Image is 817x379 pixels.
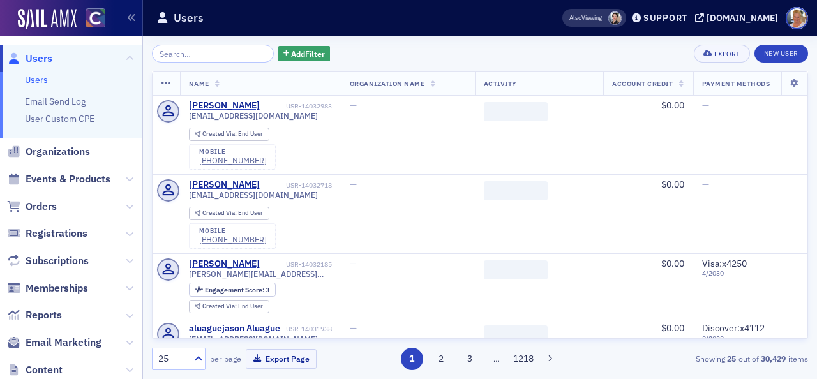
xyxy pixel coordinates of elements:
[702,179,709,190] span: —
[7,145,90,159] a: Organizations
[430,348,452,370] button: 2
[205,285,266,294] span: Engagement Score :
[513,348,535,370] button: 1218
[350,322,357,334] span: —
[26,254,89,268] span: Subscriptions
[7,200,57,214] a: Orders
[26,308,62,322] span: Reports
[174,10,204,26] h1: Users
[189,79,209,88] span: Name
[401,348,423,370] button: 1
[786,7,808,29] span: Profile
[7,172,110,186] a: Events & Products
[262,260,332,269] div: USR-14032185
[7,227,87,241] a: Registrations
[702,334,774,343] span: 8 / 2028
[612,79,673,88] span: Account Credit
[7,336,101,350] a: Email Marketing
[262,102,332,110] div: USR-14032983
[25,74,48,85] a: Users
[598,353,808,364] div: Showing out of items
[26,363,63,377] span: Content
[278,46,331,62] button: AddFilter
[484,325,548,345] span: ‌
[246,349,317,369] button: Export Page
[189,128,269,141] div: Created Via: End User
[189,323,280,334] a: aluaguejason Aluague
[189,179,260,191] a: [PERSON_NAME]
[189,334,318,344] span: [EMAIL_ADDRESS][DOMAIN_NAME]
[7,308,62,322] a: Reports
[199,235,267,244] a: [PHONE_NUMBER]
[569,13,581,22] div: Also
[569,13,602,22] span: Viewing
[26,52,52,66] span: Users
[158,352,186,366] div: 25
[661,100,684,111] span: $0.00
[7,52,52,66] a: Users
[199,227,267,235] div: mobile
[25,113,94,124] a: User Custom CPE
[210,353,241,364] label: per page
[643,12,687,24] div: Support
[262,181,332,189] div: USR-14032718
[25,96,86,107] a: Email Send Log
[350,79,425,88] span: Organization Name
[282,325,332,333] div: USR-14031938
[189,190,318,200] span: [EMAIL_ADDRESS][DOMAIN_NAME]
[608,11,622,25] span: Pamela Galey-Coleman
[759,353,788,364] strong: 30,429
[350,179,357,190] span: —
[189,207,269,220] div: Created Via: End User
[702,269,774,278] span: 4 / 2030
[189,300,269,313] div: Created Via: End User
[725,353,738,364] strong: 25
[202,303,263,310] div: End User
[702,258,747,269] span: Visa : x4250
[18,9,77,29] img: SailAMX
[707,12,778,24] div: [DOMAIN_NAME]
[202,210,263,217] div: End User
[661,179,684,190] span: $0.00
[484,181,548,200] span: ‌
[189,269,332,279] span: [PERSON_NAME][EMAIL_ADDRESS][DOMAIN_NAME]
[7,254,89,268] a: Subscriptions
[152,45,274,63] input: Search…
[26,227,87,241] span: Registrations
[7,281,88,295] a: Memberships
[714,50,740,57] div: Export
[661,322,684,334] span: $0.00
[702,100,709,111] span: —
[661,258,684,269] span: $0.00
[695,13,783,22] button: [DOMAIN_NAME]
[205,286,269,294] div: 3
[488,353,506,364] span: …
[202,302,238,310] span: Created Via :
[189,258,260,270] a: [PERSON_NAME]
[189,100,260,112] a: [PERSON_NAME]
[202,131,263,138] div: End User
[702,322,765,334] span: Discover : x4112
[26,336,101,350] span: Email Marketing
[202,130,238,138] span: Created Via :
[484,79,517,88] span: Activity
[77,8,105,30] a: View Homepage
[459,348,481,370] button: 3
[484,260,548,279] span: ‌
[26,200,57,214] span: Orders
[350,100,357,111] span: —
[202,209,238,217] span: Created Via :
[26,172,110,186] span: Events & Products
[702,79,770,88] span: Payment Methods
[291,48,325,59] span: Add Filter
[350,258,357,269] span: —
[199,156,267,165] a: [PHONE_NUMBER]
[484,102,548,121] span: ‌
